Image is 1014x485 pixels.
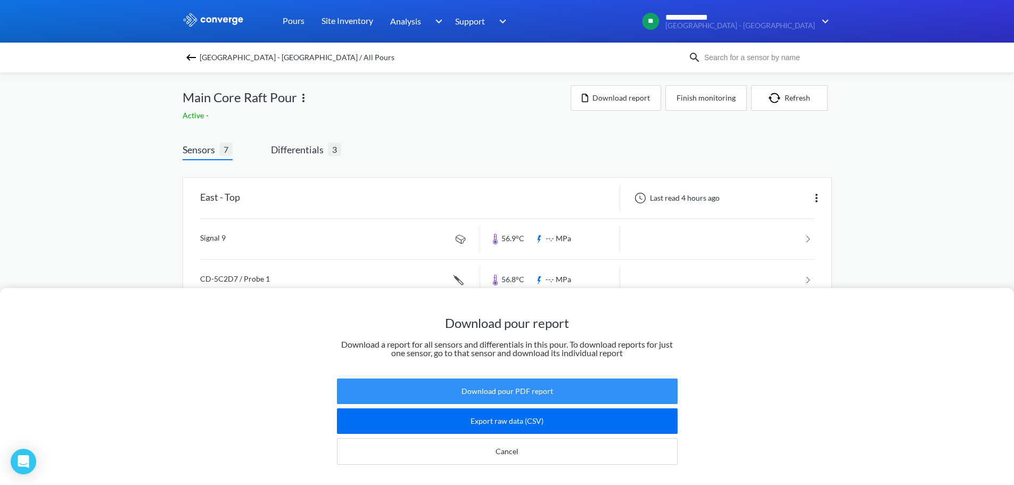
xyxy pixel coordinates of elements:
p: Download a report for all sensors and differentials in this pour. To download reports for just on... [337,340,678,357]
img: logo_ewhite.svg [183,13,244,27]
input: Search for a sensor by name [701,52,830,63]
span: [GEOGRAPHIC_DATA] - [GEOGRAPHIC_DATA] / All Pours [200,50,394,65]
button: Export raw data (CSV) [337,408,678,434]
h1: Download pour report [337,315,678,332]
div: Open Intercom Messenger [11,449,36,474]
span: Support [455,14,485,28]
img: backspace.svg [185,51,197,64]
button: Download pour PDF report [337,379,678,404]
span: Analysis [390,14,421,28]
img: icon-search.svg [688,51,701,64]
img: downArrow.svg [815,15,832,28]
span: [GEOGRAPHIC_DATA] - [GEOGRAPHIC_DATA] [665,22,815,30]
button: Cancel [337,438,678,465]
img: downArrow.svg [492,15,509,28]
img: downArrow.svg [428,15,445,28]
